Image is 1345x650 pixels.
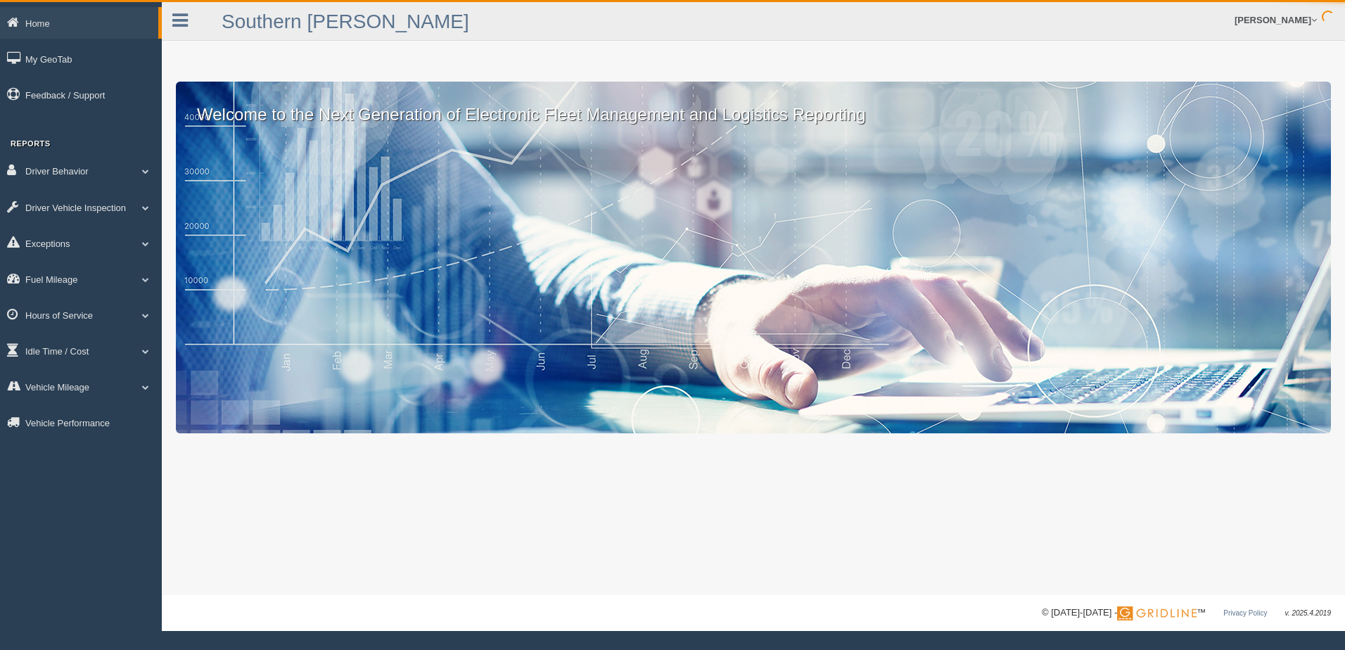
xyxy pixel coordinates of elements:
span: v. 2025.4.2019 [1285,609,1331,617]
div: © [DATE]-[DATE] - ™ [1042,606,1331,620]
a: Privacy Policy [1223,609,1267,617]
img: Gridline [1117,606,1197,620]
p: Welcome to the Next Generation of Electronic Fleet Management and Logistics Reporting [176,82,1331,127]
a: Southern [PERSON_NAME] [222,11,469,32]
